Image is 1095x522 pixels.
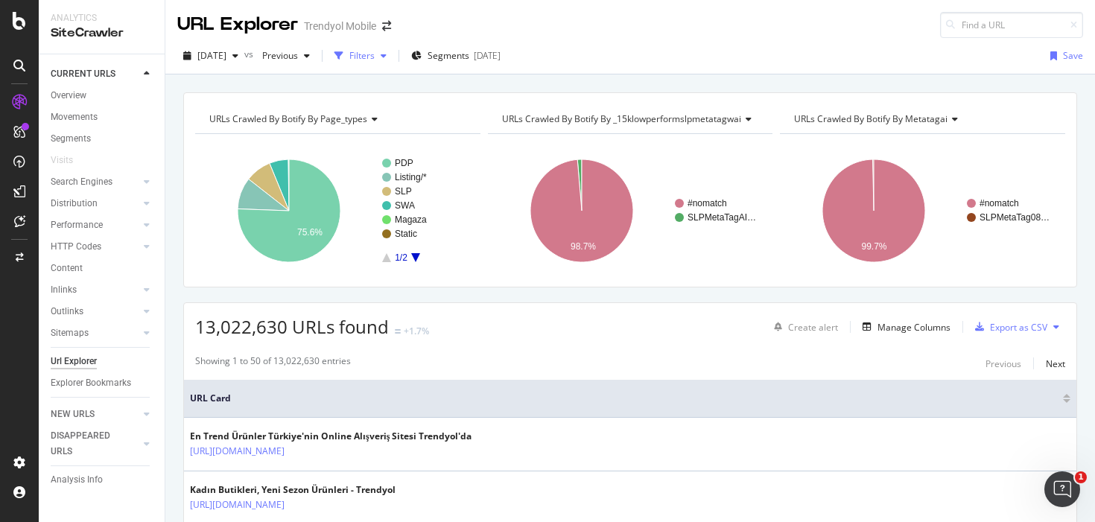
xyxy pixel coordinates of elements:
[502,112,741,125] span: URLs Crawled By Botify By _15klowperformslpmetatagwai
[190,497,285,512] a: [URL][DOMAIN_NAME]
[940,12,1083,38] input: Find a URL
[51,12,153,25] div: Analytics
[51,239,101,255] div: HTTP Codes
[474,49,501,62] div: [DATE]
[51,354,154,369] a: Url Explorer
[190,430,472,443] div: En Trend Ürünler Türkiye'nin Online Alışveriş Sitesi Trendyol'da
[857,318,950,336] button: Manage Columns
[51,282,139,298] a: Inlinks
[405,44,507,68] button: Segments[DATE]
[780,146,1065,276] svg: A chart.
[177,12,298,37] div: URL Explorer
[51,109,154,125] a: Movements
[197,49,226,62] span: 2025 Sep. 21st
[190,483,396,497] div: Kadın Butikleri, Yeni Sezon Ürünleri - Trendyol
[244,48,256,60] span: vs
[51,88,86,104] div: Overview
[51,217,139,233] a: Performance
[51,261,83,276] div: Content
[195,314,389,339] span: 13,022,630 URLs found
[688,212,756,223] text: SLPMetaTagAI…
[395,329,401,334] img: Equal
[304,19,376,34] div: Trendyol Mobile
[190,444,285,459] a: [URL][DOMAIN_NAME]
[980,198,1019,209] text: #nomatch
[51,472,154,488] a: Analysis Info
[986,354,1021,372] button: Previous
[990,321,1047,334] div: Export as CSV
[51,428,139,459] a: DISAPPEARED URLS
[688,198,727,209] text: #nomatch
[51,407,95,422] div: NEW URLS
[986,357,1021,370] div: Previous
[862,241,887,252] text: 99.7%
[51,304,83,319] div: Outlinks
[51,407,139,422] a: NEW URLS
[51,375,154,391] a: Explorer Bookmarks
[51,472,103,488] div: Analysis Info
[969,315,1047,339] button: Export as CSV
[571,241,596,252] text: 98.7%
[51,325,89,341] div: Sitemaps
[51,109,98,125] div: Movements
[1063,49,1083,62] div: Save
[209,112,367,125] span: URLs Crawled By Botify By page_types
[297,227,323,238] text: 75.6%
[428,49,469,62] span: Segments
[51,174,139,190] a: Search Engines
[395,172,427,182] text: Listing/*
[177,44,244,68] button: [DATE]
[1046,357,1065,370] div: Next
[51,153,88,168] a: Visits
[980,212,1050,223] text: SLPMetaTag08…
[1044,44,1083,68] button: Save
[768,315,838,339] button: Create alert
[206,107,467,131] h4: URLs Crawled By Botify By page_types
[256,44,316,68] button: Previous
[51,261,154,276] a: Content
[395,200,415,211] text: SWA
[788,321,838,334] div: Create alert
[51,88,154,104] a: Overview
[382,21,391,31] div: arrow-right-arrow-left
[499,107,764,131] h4: URLs Crawled By Botify By _15klowperformslpmetatagwai
[51,153,73,168] div: Visits
[51,131,91,147] div: Segments
[395,186,412,197] text: SLP
[349,49,375,62] div: Filters
[51,217,103,233] div: Performance
[195,146,480,276] svg: A chart.
[51,354,97,369] div: Url Explorer
[51,196,139,211] a: Distribution
[395,214,427,225] text: Magaza
[51,375,131,391] div: Explorer Bookmarks
[190,392,1059,405] span: URL Card
[404,325,429,337] div: +1.7%
[1046,354,1065,372] button: Next
[395,158,413,168] text: PDP
[51,428,126,459] div: DISAPPEARED URLS
[51,282,77,298] div: Inlinks
[791,107,1052,131] h4: URLs Crawled By Botify By metatagai
[51,325,139,341] a: Sitemaps
[1075,471,1087,483] span: 1
[794,112,948,125] span: URLs Crawled By Botify By metatagai
[51,66,139,82] a: CURRENT URLS
[195,354,351,372] div: Showing 1 to 50 of 13,022,630 entries
[51,196,98,211] div: Distribution
[877,321,950,334] div: Manage Columns
[51,66,115,82] div: CURRENT URLS
[51,239,139,255] a: HTTP Codes
[488,146,773,276] svg: A chart.
[395,252,407,263] text: 1/2
[51,174,112,190] div: Search Engines
[51,25,153,42] div: SiteCrawler
[51,304,139,319] a: Outlinks
[51,131,154,147] a: Segments
[1044,471,1080,507] iframe: Intercom live chat
[395,229,417,239] text: Static
[328,44,393,68] button: Filters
